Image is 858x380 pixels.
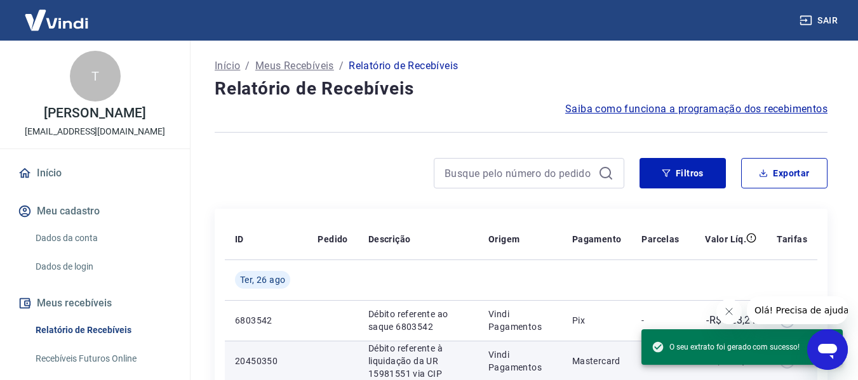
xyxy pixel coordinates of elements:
a: Início [15,159,175,187]
a: Meus Recebíveis [255,58,334,74]
button: Meus recebíveis [15,289,175,317]
p: Pagamento [572,233,622,246]
p: -R$ 423,21 [706,313,756,328]
p: Pedido [318,233,347,246]
h4: Relatório de Recebíveis [215,76,828,102]
p: / [245,58,250,74]
p: Tarifas [777,233,807,246]
p: / [339,58,344,74]
a: Início [215,58,240,74]
span: Olá! Precisa de ajuda? [8,9,107,19]
a: Dados da conta [30,225,175,251]
div: T [70,51,121,102]
a: Relatório de Recebíveis [30,317,175,343]
span: O seu extrato foi gerado com sucesso! [652,341,800,353]
p: 6803542 [235,314,297,327]
p: 20450350 [235,355,297,367]
p: Origem [488,233,519,246]
a: Dados de login [30,254,175,280]
p: Descrição [368,233,411,246]
span: Ter, 26 ago [240,273,285,286]
p: - [641,314,679,327]
p: Débito referente ao saque 6803542 [368,308,468,333]
iframe: Botão para abrir a janela de mensagens [807,329,848,370]
p: Valor Líq. [705,233,746,246]
p: Pix [572,314,622,327]
iframe: Mensagem da empresa [747,296,848,324]
a: Saiba como funciona a programação dos recebimentos [565,102,828,117]
p: [EMAIL_ADDRESS][DOMAIN_NAME] [25,125,165,138]
p: Mastercard [572,355,622,367]
p: Débito referente à liquidação da UR 15981551 via CIP [368,342,468,380]
p: Vindi Pagamentos [488,308,552,333]
img: Vindi [15,1,98,39]
p: Parcelas [641,233,679,246]
button: Sair [797,9,843,32]
p: [PERSON_NAME] [44,107,145,120]
button: Meu cadastro [15,197,175,225]
a: Recebíveis Futuros Online [30,346,175,372]
p: Relatório de Recebíveis [349,58,458,74]
button: Exportar [741,158,828,188]
iframe: Fechar mensagem [716,299,742,324]
p: ID [235,233,244,246]
p: Vindi Pagamentos [488,348,552,374]
button: Filtros [640,158,726,188]
input: Busque pelo número do pedido [445,164,593,183]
